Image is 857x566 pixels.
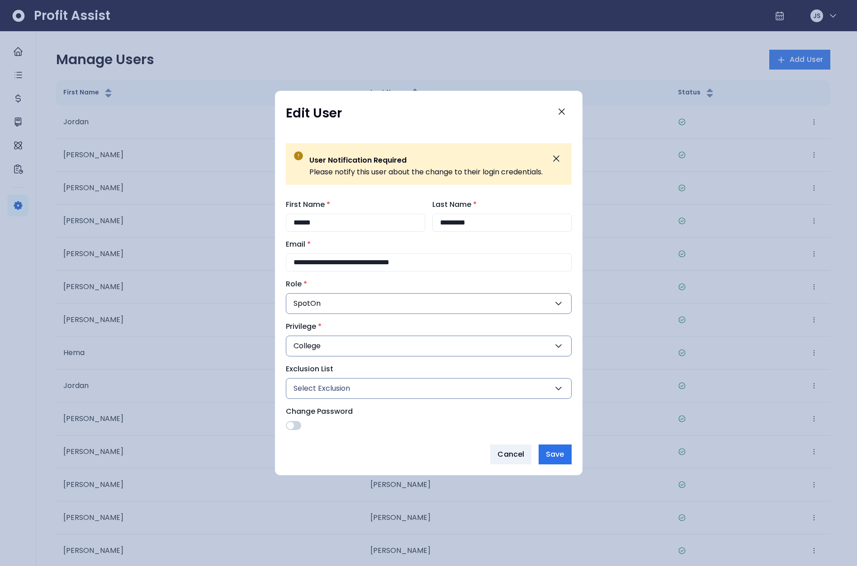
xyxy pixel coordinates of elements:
label: Change Password [286,406,566,417]
span: Select Exclusion [294,383,350,394]
button: Cancel [490,444,531,464]
button: Close [552,102,572,122]
span: College [294,341,321,351]
label: Email [286,239,566,250]
h1: Edit User [286,105,342,122]
span: User Notification Required [309,155,407,165]
span: SpotOn [294,298,321,309]
label: Exclusion List [286,364,566,374]
button: Save [539,444,571,464]
span: Save [546,449,564,460]
label: Role [286,279,566,290]
label: First Name [286,199,420,210]
p: Please notify this user about the change to their login credentials. [309,167,543,178]
span: Cancel [497,449,524,460]
label: Privilege [286,321,566,332]
label: Last Name [432,199,566,210]
button: Dismiss [548,150,564,167]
